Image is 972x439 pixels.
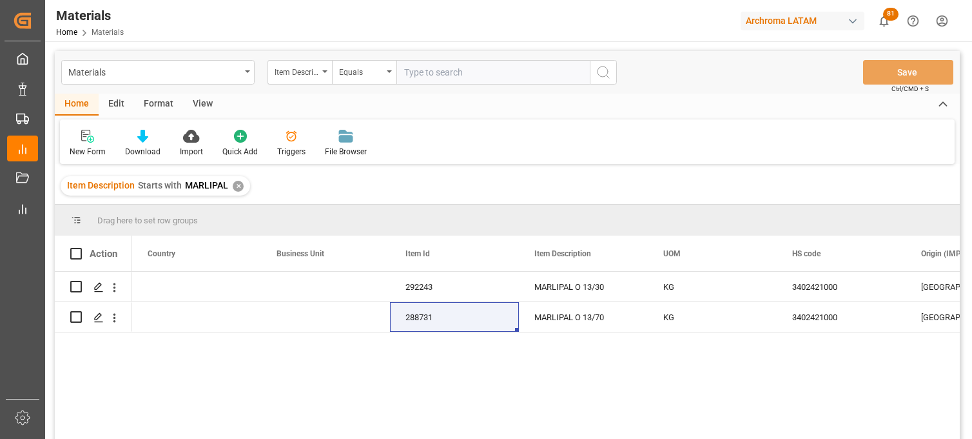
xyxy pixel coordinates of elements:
[134,94,183,116] div: Format
[899,6,928,36] button: Help Center
[332,60,396,85] button: open menu
[138,180,182,190] span: Starts with
[277,146,306,158] div: Triggers
[396,60,590,85] input: Type to search
[405,249,430,258] span: Item Id
[67,180,135,190] span: Item Description
[534,249,591,258] span: Item Description
[648,302,777,332] div: KG
[55,94,99,116] div: Home
[863,60,953,85] button: Save
[777,302,906,332] div: 3402421000
[519,272,648,301] div: MARLIPAL O 13/30
[185,180,228,190] span: MARLIPAL
[325,146,367,158] div: File Browser
[90,248,117,260] div: Action
[741,12,864,30] div: Archroma LATAM
[390,272,519,301] div: 292243
[148,249,175,258] span: Country
[180,146,203,158] div: Import
[277,249,324,258] span: Business Unit
[183,94,222,116] div: View
[275,63,318,78] div: Item Description
[56,28,77,37] a: Home
[222,146,258,158] div: Quick Add
[97,216,198,225] span: Drag here to set row groups
[267,60,332,85] button: open menu
[61,60,255,85] button: open menu
[339,63,383,78] div: Equals
[741,8,870,33] button: Archroma LATAM
[870,6,899,36] button: show 81 new notifications
[390,302,519,332] div: 288731
[56,6,124,25] div: Materials
[68,63,240,79] div: Materials
[125,146,160,158] div: Download
[648,272,777,301] div: KG
[233,181,244,192] div: ✕
[777,272,906,301] div: 3402421000
[519,302,648,332] div: MARLIPAL O 13/70
[590,60,617,85] button: search button
[883,8,899,21] span: 81
[70,146,106,158] div: New Form
[55,272,132,302] div: Press SPACE to select this row.
[891,84,929,94] span: Ctrl/CMD + S
[99,94,134,116] div: Edit
[663,249,681,258] span: UOM
[55,302,132,332] div: Press SPACE to select this row.
[792,249,821,258] span: HS code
